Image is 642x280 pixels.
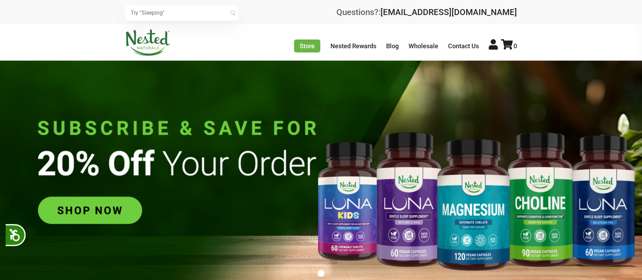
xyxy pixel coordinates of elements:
a: Nested Rewards [330,42,376,50]
a: Contact Us [448,42,479,50]
a: 0 [501,42,517,50]
a: Blog [386,42,399,50]
img: Nested Naturals [125,29,170,56]
span: 0 [514,42,517,50]
input: Try "Sleeping" [125,5,238,21]
div: Questions?: [336,8,517,16]
a: Wholesale [409,42,438,50]
button: 1 of 1 [317,270,325,277]
a: Store [294,40,320,52]
a: [EMAIL_ADDRESS][DOMAIN_NAME] [381,7,517,17]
